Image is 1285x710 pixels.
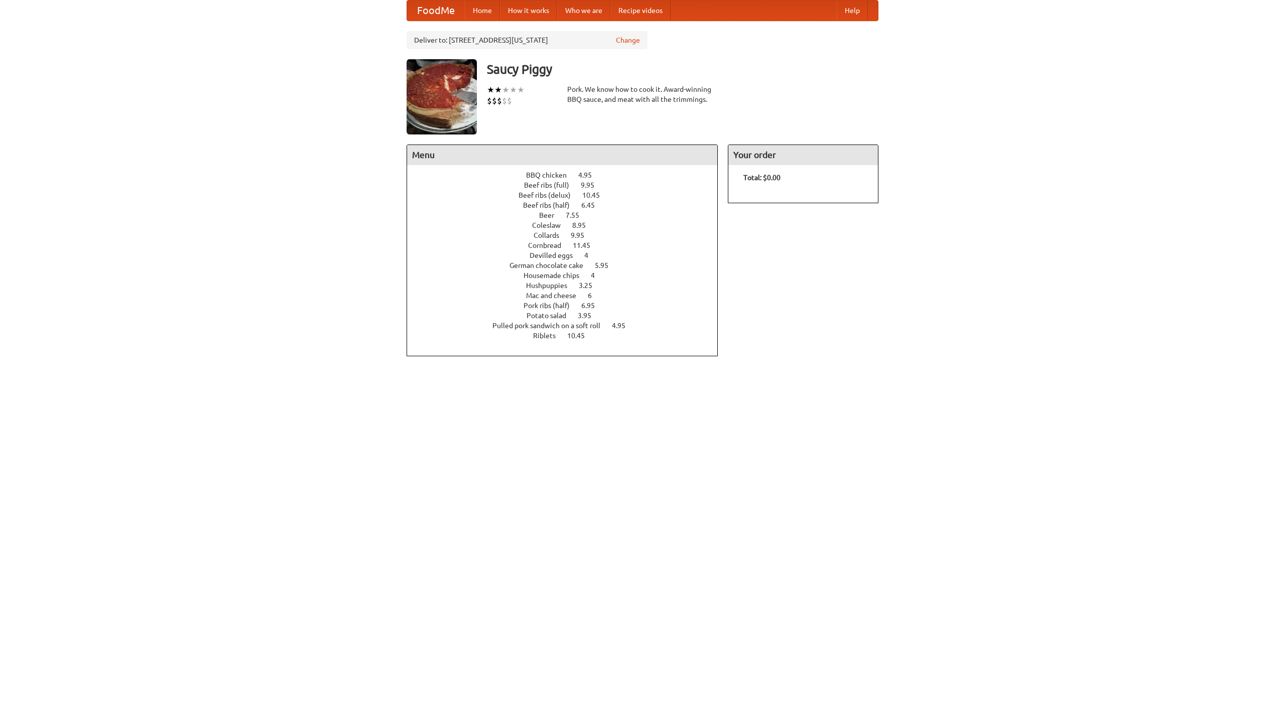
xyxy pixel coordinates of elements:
a: Mac and cheese 6 [526,292,610,300]
a: Who we are [557,1,610,21]
div: Deliver to: [STREET_ADDRESS][US_STATE] [407,31,648,49]
span: Coleslaw [532,221,571,229]
span: 6.45 [581,201,605,209]
span: Hushpuppies [526,281,577,290]
a: Potato salad 3.95 [527,312,610,320]
li: $ [492,95,497,106]
a: Recipe videos [610,1,671,21]
a: Pulled pork sandwich on a soft roll 4.95 [492,322,644,330]
a: Collards 9.95 [534,231,603,239]
span: 6.95 [581,302,605,310]
a: Beef ribs (half) 6.45 [523,201,613,209]
img: angular.jpg [407,59,477,134]
span: Devilled eggs [530,251,583,259]
li: ★ [494,84,502,95]
span: Collards [534,231,569,239]
span: 10.45 [582,191,610,199]
span: Beef ribs (delux) [519,191,581,199]
span: 10.45 [567,332,595,340]
h3: Saucy Piggy [487,59,878,79]
span: BBQ chicken [526,171,577,179]
a: Riblets 10.45 [533,332,603,340]
a: BBQ chicken 4.95 [526,171,610,179]
li: ★ [502,84,509,95]
a: FoodMe [407,1,465,21]
span: German chocolate cake [509,261,593,269]
li: $ [497,95,502,106]
span: 3.95 [578,312,601,320]
span: 5.95 [595,261,618,269]
li: ★ [517,84,525,95]
span: Riblets [533,332,566,340]
a: How it works [500,1,557,21]
span: Pork ribs (half) [524,302,580,310]
span: 9.95 [571,231,594,239]
li: $ [507,95,512,106]
span: 6 [588,292,602,300]
span: Housemade chips [524,271,589,279]
span: 11.45 [573,241,600,249]
a: Beef ribs (delux) 10.45 [519,191,618,199]
a: Help [837,1,868,21]
a: Pork ribs (half) 6.95 [524,302,613,310]
span: 8.95 [572,221,596,229]
span: Beer [539,211,564,219]
span: 4 [584,251,598,259]
a: Devilled eggs 4 [530,251,607,259]
a: Beef ribs (full) 9.95 [524,181,613,189]
a: Hushpuppies 3.25 [526,281,611,290]
h4: Your order [728,145,878,165]
a: Cornbread 11.45 [528,241,609,249]
a: Coleslaw 8.95 [532,221,604,229]
span: 4.95 [612,322,635,330]
span: Beef ribs (half) [523,201,580,209]
li: $ [502,95,507,106]
span: 9.95 [581,181,604,189]
a: Change [616,35,640,45]
b: Total: $0.00 [743,174,781,182]
span: Beef ribs (full) [524,181,579,189]
span: Potato salad [527,312,576,320]
a: German chocolate cake 5.95 [509,261,627,269]
span: 4 [591,271,605,279]
span: Pulled pork sandwich on a soft roll [492,322,610,330]
h4: Menu [407,145,717,165]
div: Pork. We know how to cook it. Award-winning BBQ sauce, and meat with all the trimmings. [567,84,718,104]
li: ★ [487,84,494,95]
span: 3.25 [579,281,602,290]
span: 7.55 [566,211,589,219]
span: 4.95 [578,171,602,179]
span: Mac and cheese [526,292,586,300]
a: Home [465,1,500,21]
li: ★ [509,84,517,95]
a: Housemade chips 4 [524,271,613,279]
li: $ [487,95,492,106]
a: Beer 7.55 [539,211,598,219]
span: Cornbread [528,241,571,249]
